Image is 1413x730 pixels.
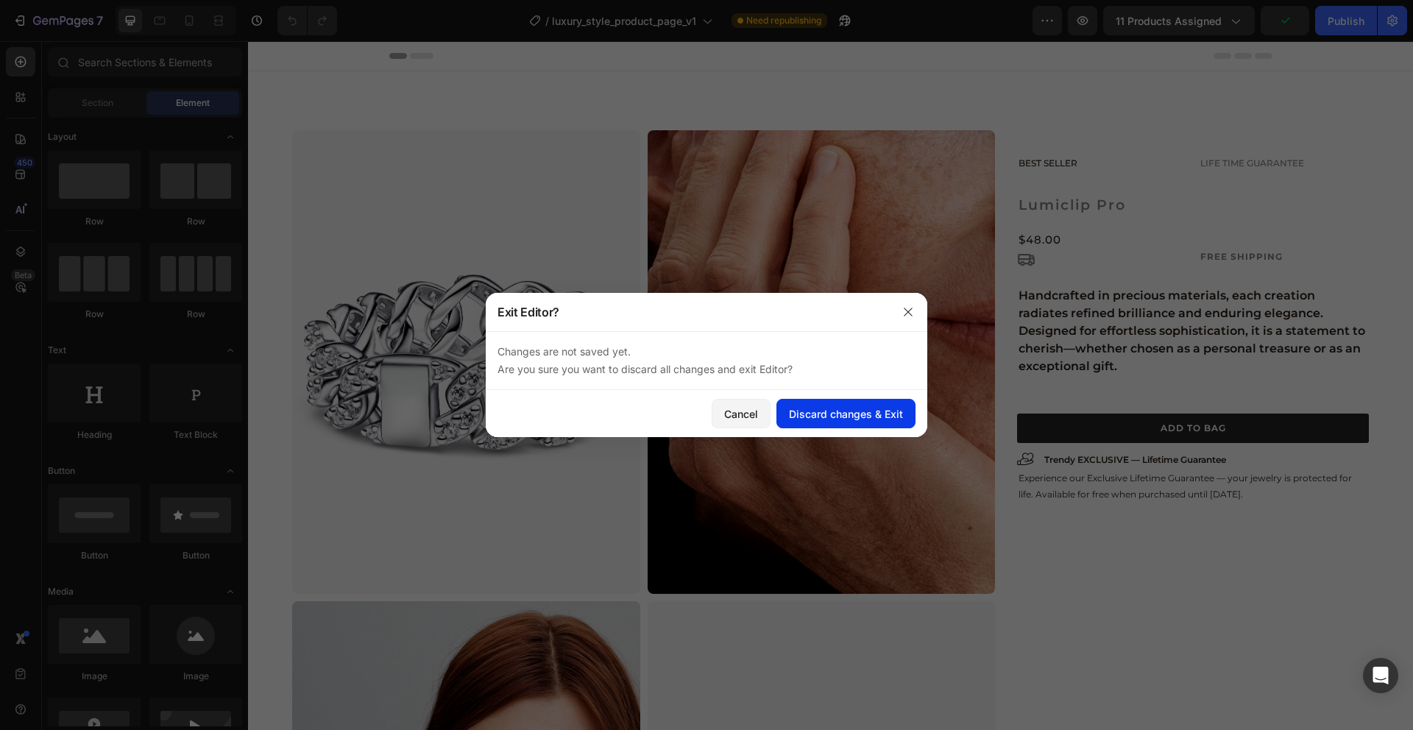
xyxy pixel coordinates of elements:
[497,303,559,321] p: Exit Editor?
[1363,658,1398,693] div: Open Intercom Messenger
[497,343,916,378] p: Changes are not saved yet. Are you sure you want to discard all changes and exit Editor?
[769,189,1121,209] div: $48.00
[712,399,771,428] button: Cancel
[771,114,938,130] p: BEST SELLER
[771,246,1119,334] p: Handcrafted in precious materials, each creation radiates refined brilliance and enduring eleganc...
[769,154,1121,175] h2: lumiclip pro
[796,411,978,427] p: Trendy EXCLUSIVE — Lifetime Guarantee
[769,372,1121,402] button: ADD TO BAG
[913,381,978,393] div: ADD TO BAG
[771,429,1119,461] p: Experience our Exclusive Lifetime Guarantee — your jewelry is protected for life. Available for f...
[789,406,903,422] div: Discard changes & Exit
[952,210,1035,221] span: FREE SHIPPING
[724,406,758,422] div: Cancel
[776,399,916,428] button: Discard changes & Exit
[952,114,1119,130] p: life time guarantee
